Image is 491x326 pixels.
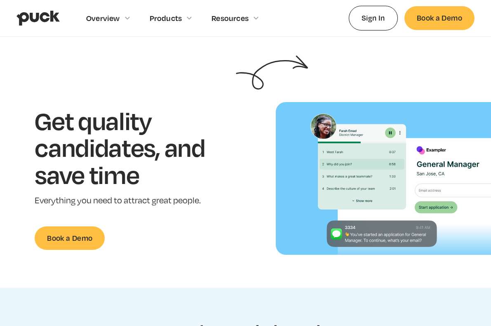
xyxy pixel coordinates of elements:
[404,6,475,30] a: Book a Demo
[86,14,120,23] div: Overview
[349,6,398,30] a: Sign In
[150,14,182,23] div: Products
[35,226,105,250] a: Book a Demo
[211,14,249,23] div: Resources
[35,195,230,207] p: Everything you need to attract great people.
[35,107,230,188] h1: Get quality candidates, and save time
